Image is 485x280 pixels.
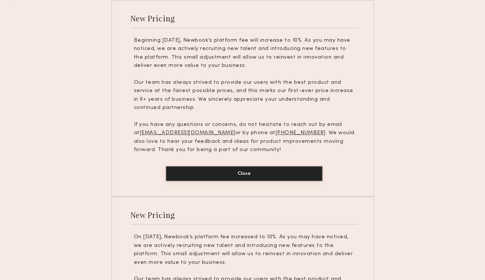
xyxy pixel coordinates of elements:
[166,166,323,181] button: Close
[134,121,355,154] p: If you have any questions or concerns, do not hesitate to reach out by email at or by phone at . ...
[276,130,326,135] u: [PHONE_NUMBER]
[134,233,355,267] p: On [DATE], Newbook’s platform fee increased to 10%. As you may have noticed, we are actively recr...
[130,210,175,220] div: New Pricing
[134,79,355,112] p: Our team has always strived to provide our users with the best product and service at the fairest...
[140,130,235,135] u: [EMAIL_ADDRESS][DOMAIN_NAME]
[134,36,355,70] p: Beginning [DATE], Newbook’s platform fee will increase to 10%. As you may have noticed, we are ac...
[130,13,175,23] div: New Pricing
